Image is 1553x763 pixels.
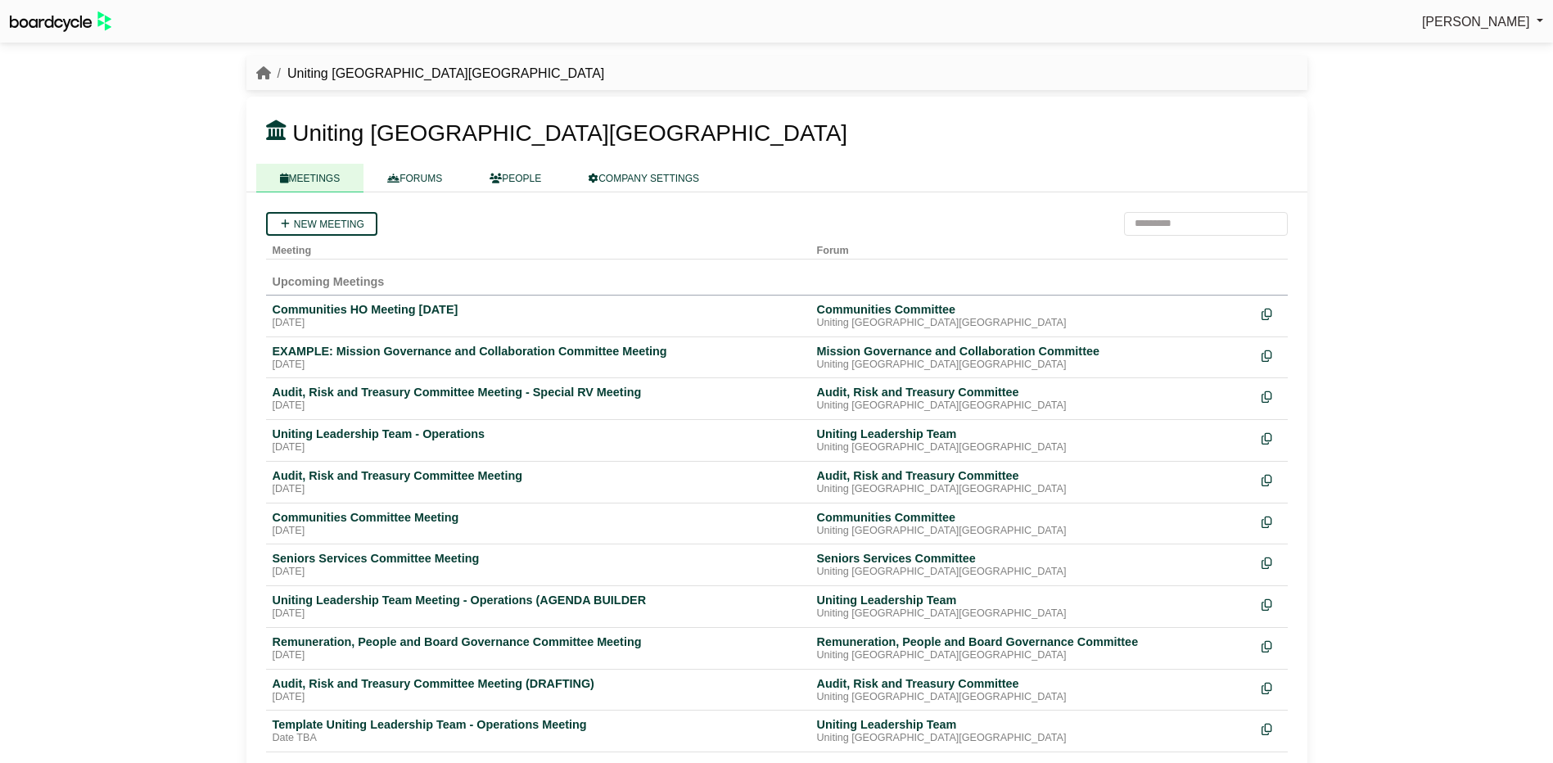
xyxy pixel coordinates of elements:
a: Remuneration, People and Board Governance Committee Meeting [DATE] [273,634,804,662]
div: Audit, Risk and Treasury Committee Meeting (DRAFTING) [273,676,804,691]
div: [DATE] [273,317,804,330]
div: Audit, Risk and Treasury Committee [817,385,1248,400]
div: Make a copy [1262,510,1281,532]
a: Audit, Risk and Treasury Committee Meeting (DRAFTING) [DATE] [273,676,804,704]
th: Forum [810,236,1255,260]
a: MEETINGS [256,164,364,192]
a: EXAMPLE: Mission Governance and Collaboration Committee Meeting [DATE] [273,344,804,372]
a: PEOPLE [466,164,565,192]
div: Uniting Leadership Team [817,593,1248,607]
a: Audit, Risk and Treasury Committee Meeting [DATE] [273,468,804,496]
th: Meeting [266,236,810,260]
div: Remuneration, People and Board Governance Committee Meeting [273,634,804,649]
div: [DATE] [273,483,804,496]
div: Uniting [GEOGRAPHIC_DATA][GEOGRAPHIC_DATA] [817,691,1248,704]
div: Seniors Services Committee Meeting [273,551,804,566]
div: Uniting [GEOGRAPHIC_DATA][GEOGRAPHIC_DATA] [817,566,1248,579]
a: Uniting Leadership Team Uniting [GEOGRAPHIC_DATA][GEOGRAPHIC_DATA] [817,427,1248,454]
a: New meeting [266,212,377,236]
div: Make a copy [1262,717,1281,739]
div: Template Uniting Leadership Team - Operations Meeting [273,717,804,732]
div: Make a copy [1262,634,1281,657]
div: Seniors Services Committee [817,551,1248,566]
div: Communities Committee Meeting [273,510,804,525]
div: Audit, Risk and Treasury Committee [817,468,1248,483]
div: Uniting [GEOGRAPHIC_DATA][GEOGRAPHIC_DATA] [817,400,1248,413]
div: Make a copy [1262,593,1281,615]
div: [DATE] [273,607,804,621]
div: Uniting [GEOGRAPHIC_DATA][GEOGRAPHIC_DATA] [817,317,1248,330]
li: Uniting [GEOGRAPHIC_DATA][GEOGRAPHIC_DATA] [271,63,605,84]
a: Communities Committee Uniting [GEOGRAPHIC_DATA][GEOGRAPHIC_DATA] [817,302,1248,330]
div: [DATE] [273,359,804,372]
a: Mission Governance and Collaboration Committee Uniting [GEOGRAPHIC_DATA][GEOGRAPHIC_DATA] [817,344,1248,372]
div: Uniting Leadership Team [817,717,1248,732]
a: Audit, Risk and Treasury Committee Uniting [GEOGRAPHIC_DATA][GEOGRAPHIC_DATA] [817,468,1248,496]
div: Audit, Risk and Treasury Committee Meeting - Special RV Meeting [273,385,804,400]
div: Uniting Leadership Team [817,427,1248,441]
a: Uniting Leadership Team Meeting - Operations (AGENDA BUILDER [DATE] [273,593,804,621]
div: Make a copy [1262,427,1281,449]
a: Audit, Risk and Treasury Committee Uniting [GEOGRAPHIC_DATA][GEOGRAPHIC_DATA] [817,676,1248,704]
div: Mission Governance and Collaboration Committee [817,344,1248,359]
div: Remuneration, People and Board Governance Committee [817,634,1248,649]
div: Uniting [GEOGRAPHIC_DATA][GEOGRAPHIC_DATA] [817,732,1248,745]
a: Communities Committee Meeting [DATE] [273,510,804,538]
div: Audit, Risk and Treasury Committee Meeting [273,468,804,483]
a: Remuneration, People and Board Governance Committee Uniting [GEOGRAPHIC_DATA][GEOGRAPHIC_DATA] [817,634,1248,662]
div: [DATE] [273,566,804,579]
a: FORUMS [363,164,466,192]
div: Make a copy [1262,468,1281,490]
div: [DATE] [273,441,804,454]
a: [PERSON_NAME] [1422,11,1543,33]
div: Uniting Leadership Team Meeting - Operations (AGENDA BUILDER [273,593,804,607]
a: Audit, Risk and Treasury Committee Meeting - Special RV Meeting [DATE] [273,385,804,413]
div: Uniting [GEOGRAPHIC_DATA][GEOGRAPHIC_DATA] [817,441,1248,454]
a: Uniting Leadership Team Uniting [GEOGRAPHIC_DATA][GEOGRAPHIC_DATA] [817,717,1248,745]
a: Seniors Services Committee Meeting [DATE] [273,551,804,579]
span: [PERSON_NAME] [1422,15,1530,29]
a: Uniting Leadership Team Uniting [GEOGRAPHIC_DATA][GEOGRAPHIC_DATA] [817,593,1248,621]
nav: breadcrumb [256,63,605,84]
div: Date TBA [273,732,804,745]
div: [DATE] [273,649,804,662]
img: BoardcycleBlackGreen-aaafeed430059cb809a45853b8cf6d952af9d84e6e89e1f1685b34bfd5cb7d64.svg [10,11,111,32]
div: Communities HO Meeting [DATE] [273,302,804,317]
div: Audit, Risk and Treasury Committee [817,676,1248,691]
div: Uniting [GEOGRAPHIC_DATA][GEOGRAPHIC_DATA] [817,525,1248,538]
div: [DATE] [273,691,804,704]
a: COMPANY SETTINGS [565,164,723,192]
div: Uniting [GEOGRAPHIC_DATA][GEOGRAPHIC_DATA] [817,359,1248,372]
div: Make a copy [1262,344,1281,366]
div: Uniting [GEOGRAPHIC_DATA][GEOGRAPHIC_DATA] [817,649,1248,662]
a: Seniors Services Committee Uniting [GEOGRAPHIC_DATA][GEOGRAPHIC_DATA] [817,551,1248,579]
div: Make a copy [1262,676,1281,698]
div: Communities Committee [817,302,1248,317]
a: Uniting Leadership Team - Operations [DATE] [273,427,804,454]
div: Uniting [GEOGRAPHIC_DATA][GEOGRAPHIC_DATA] [817,607,1248,621]
div: Uniting [GEOGRAPHIC_DATA][GEOGRAPHIC_DATA] [817,483,1248,496]
div: [DATE] [273,400,804,413]
a: Template Uniting Leadership Team - Operations Meeting Date TBA [273,717,804,745]
div: Uniting Leadership Team - Operations [273,427,804,441]
a: Audit, Risk and Treasury Committee Uniting [GEOGRAPHIC_DATA][GEOGRAPHIC_DATA] [817,385,1248,413]
div: Make a copy [1262,302,1281,324]
div: Make a copy [1262,551,1281,573]
span: Upcoming Meetings [273,275,385,288]
a: Communities Committee Uniting [GEOGRAPHIC_DATA][GEOGRAPHIC_DATA] [817,510,1248,538]
div: Make a copy [1262,385,1281,407]
div: [DATE] [273,525,804,538]
span: Uniting [GEOGRAPHIC_DATA][GEOGRAPHIC_DATA] [292,120,847,146]
div: Communities Committee [817,510,1248,525]
div: EXAMPLE: Mission Governance and Collaboration Committee Meeting [273,344,804,359]
a: Communities HO Meeting [DATE] [DATE] [273,302,804,330]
